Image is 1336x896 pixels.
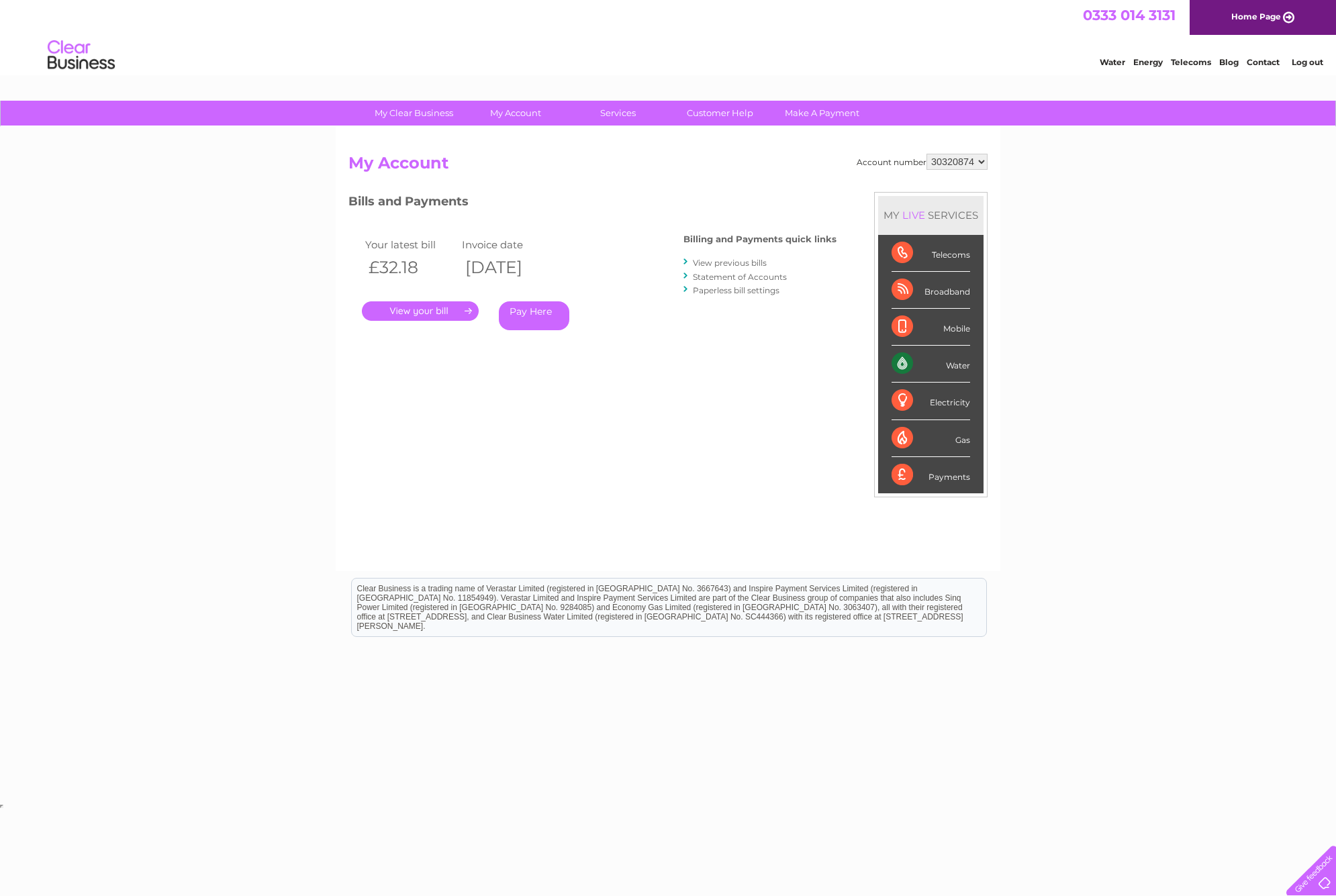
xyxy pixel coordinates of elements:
[683,234,837,244] h4: Billing and Payments quick links
[1083,7,1176,23] a: 0333 014 3131
[892,346,970,383] div: Water
[857,154,988,170] div: Account number
[878,196,984,234] div: MY SERVICES
[892,272,970,309] div: Broadband
[352,7,986,65] div: Clear Business is a trading name of Verastar Limited (registered in [GEOGRAPHIC_DATA] No. 3667643...
[563,101,673,126] a: Services
[459,236,555,254] td: Invoice date
[348,154,988,179] h2: My Account
[892,383,970,419] div: Electricity
[892,457,970,493] div: Payments
[362,236,459,254] td: Your latest bill
[693,285,779,295] a: Paperless bill settings
[461,101,571,126] a: My Account
[362,301,479,321] a: .
[1133,57,1163,67] a: Energy
[1171,57,1211,67] a: Telecoms
[892,420,970,457] div: Gas
[1219,57,1239,67] a: Blog
[900,209,928,221] div: LIVE
[47,35,115,76] img: logo.png
[348,192,837,215] h3: Bills and Payments
[459,254,555,281] th: [DATE]
[1247,57,1280,67] a: Contact
[1100,57,1125,67] a: Water
[693,272,787,282] a: Statement of Accounts
[362,254,459,281] th: £32.18
[892,235,970,272] div: Telecoms
[693,258,767,268] a: View previous bills
[499,301,569,330] a: Pay Here
[359,101,469,126] a: My Clear Business
[1292,57,1323,67] a: Log out
[892,309,970,346] div: Mobile
[767,101,877,126] a: Make A Payment
[665,101,775,126] a: Customer Help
